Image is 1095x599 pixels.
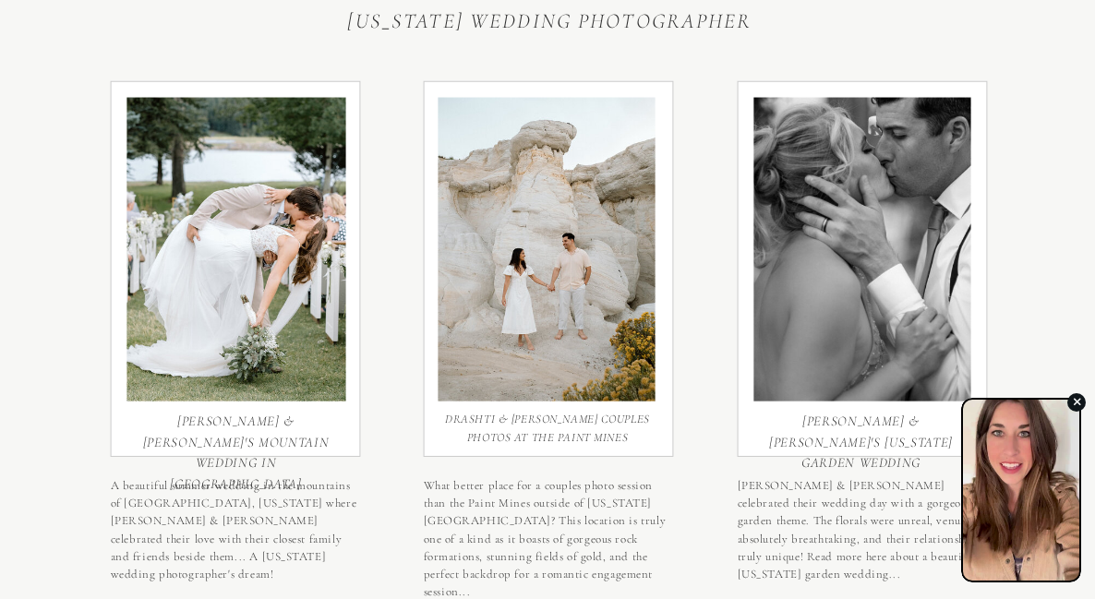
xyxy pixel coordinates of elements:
[111,477,361,569] h3: A beautiful summer wedding in the mountains of [GEOGRAPHIC_DATA], [US_STATE] where [PERSON_NAME] ...
[141,411,331,449] a: [PERSON_NAME] & [PERSON_NAME]'S MOUNTAIN WEDDING IN [GEOGRAPHIC_DATA]
[424,477,674,584] p: What better place for a couples photo session than the Paint Mines outside of [US_STATE][GEOGRAPH...
[751,411,970,453] a: [PERSON_NAME] & [PERSON_NAME]'s [US_STATE] garden wedding
[952,389,1090,594] iframe: chipbot-button-iframe
[738,477,988,579] h3: [PERSON_NAME] & [PERSON_NAME] celebrated their wedding day with a gorgeous garden theme. The flor...
[441,411,653,450] a: DRASHTI & [PERSON_NAME] couples PHOTOS AT THE PAINT MINES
